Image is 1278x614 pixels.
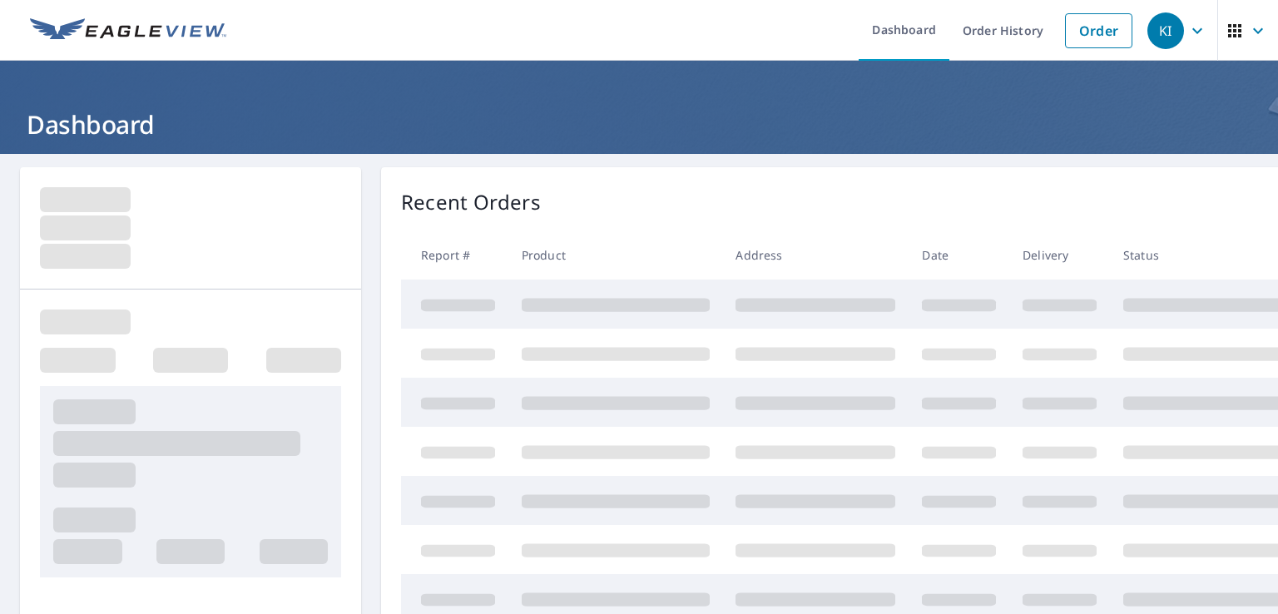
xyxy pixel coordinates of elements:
[401,187,541,217] p: Recent Orders
[30,18,226,43] img: EV Logo
[20,107,1258,141] h1: Dashboard
[1065,13,1132,48] a: Order
[722,230,909,280] th: Address
[1147,12,1184,49] div: KI
[508,230,723,280] th: Product
[909,230,1009,280] th: Date
[401,230,508,280] th: Report #
[1009,230,1110,280] th: Delivery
